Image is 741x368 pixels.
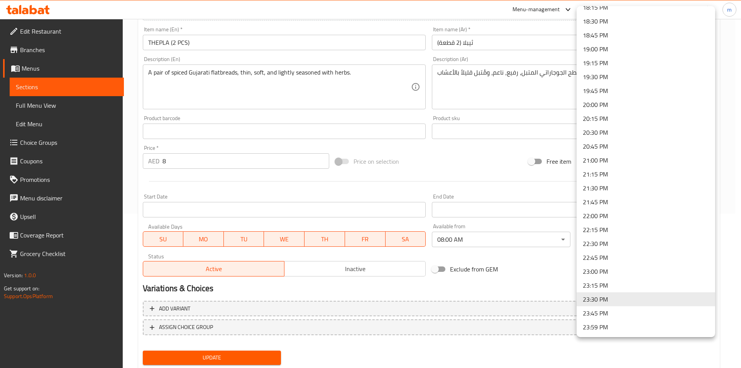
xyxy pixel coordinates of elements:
li: 19:45 PM [577,84,715,98]
li: 19:30 PM [577,70,715,84]
li: 21:30 PM [577,181,715,195]
li: 19:00 PM [577,42,715,56]
li: 20:15 PM [577,112,715,125]
li: 22:15 PM [577,223,715,237]
li: 23:00 PM [577,265,715,278]
li: 23:15 PM [577,278,715,292]
li: 23:59 PM [577,320,715,334]
li: 20:30 PM [577,125,715,139]
li: 22:00 PM [577,209,715,223]
li: 20:00 PM [577,98,715,112]
li: 18:45 PM [577,28,715,42]
li: 21:45 PM [577,195,715,209]
li: 23:30 PM [577,292,715,306]
li: 22:30 PM [577,237,715,251]
li: 19:15 PM [577,56,715,70]
li: 21:00 PM [577,153,715,167]
li: 21:15 PM [577,167,715,181]
li: 23:45 PM [577,306,715,320]
li: 22:45 PM [577,251,715,265]
li: 20:45 PM [577,139,715,153]
li: 18:30 PM [577,14,715,28]
li: 18:15 PM [577,0,715,14]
